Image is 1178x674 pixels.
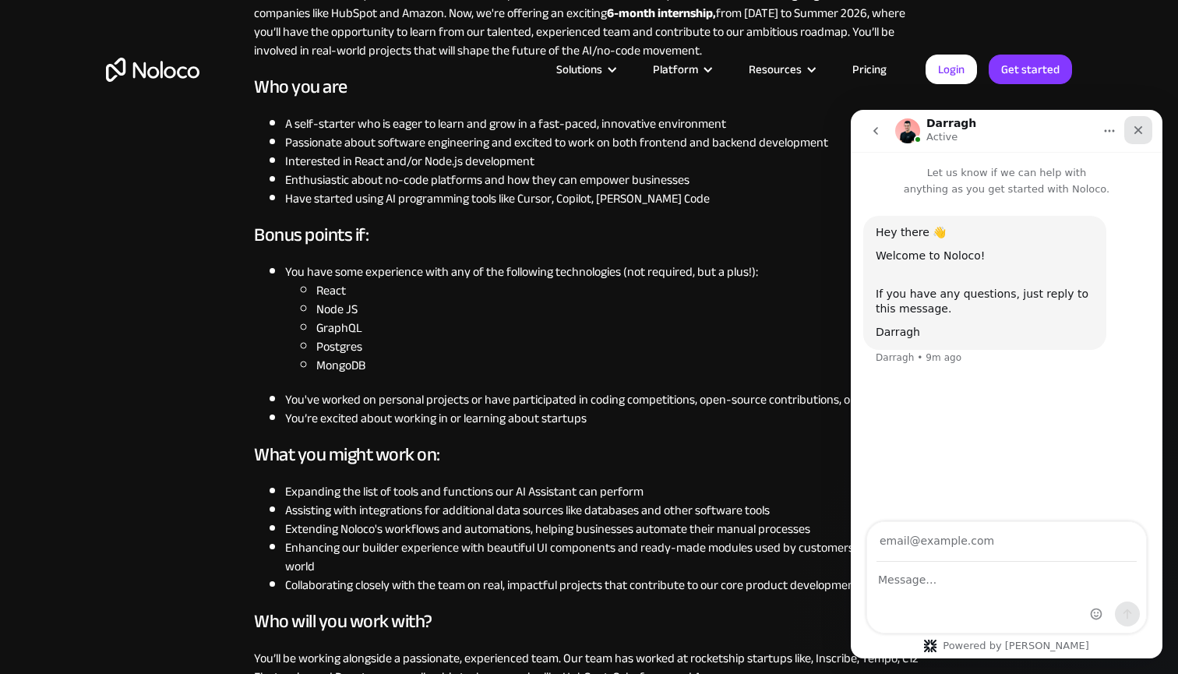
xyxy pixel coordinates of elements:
[285,171,924,189] li: Enthusiastic about no-code platforms and how they can empower businesses
[926,55,977,84] a: Login
[316,300,924,319] li: Node JS
[254,443,924,467] h3: What you might work on:
[285,520,924,538] li: Extending Noloco's workflows and automations, helping businesses automate their manual processes
[316,319,924,337] li: GraphQL
[254,610,924,633] h3: Who will you work with?
[285,501,924,520] li: Assisting with integrations for additional data sources like databases and other software tools
[285,576,924,595] li: Collaborating closely with the team on real, impactful projects that contribute to our core produ...
[285,152,924,171] li: Interested in React and/or Node.js development
[285,409,924,428] li: You’re excited about working in or learning about startups
[316,281,924,300] li: React
[285,538,924,576] li: Enhancing our builder experience with beautiful UI components and ready-made modules used by cust...
[851,110,1162,658] iframe: Intercom live chat
[316,356,924,375] li: MongoDB
[254,224,924,247] h3: Bonus points if:
[285,133,924,152] li: Passionate about software engineering and excited to work on both frontend and backend development
[653,59,698,79] div: Platform
[749,59,802,79] div: Resources
[316,337,924,356] li: Postgres
[537,59,633,79] div: Solutions
[633,59,729,79] div: Platform
[729,59,833,79] div: Resources
[989,55,1072,84] a: Get started
[285,482,924,501] li: Expanding the list of tools and functions our AI Assistant can perform
[833,59,906,79] a: Pricing
[285,263,924,375] li: You have some experience with any of the following technologies (not required, but a plus!):
[285,189,924,208] li: Have started using AI programming tools like Cursor, Copilot, [PERSON_NAME] Code
[285,390,924,409] li: You've worked on personal projects or have participated in coding competitions, open-source contr...
[556,59,602,79] div: Solutions
[106,58,199,82] a: home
